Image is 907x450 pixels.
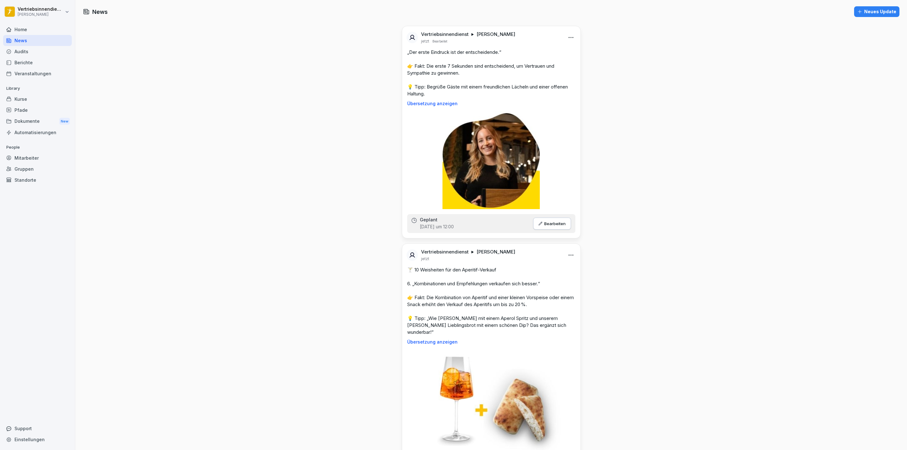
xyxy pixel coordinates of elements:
p: jetzt [421,256,429,261]
a: DokumenteNew [3,116,72,127]
a: Gruppen [3,163,72,174]
p: Library [3,83,72,94]
p: Geplant [420,217,437,222]
h1: News [92,8,108,16]
p: Bearbeiten [544,221,566,226]
p: Vertriebsinnendienst [421,31,469,37]
a: Berichte [3,57,72,68]
p: Vertriebsinnendienst [18,7,64,12]
p: „Der erste Eindruck ist der entscheidende.“ 👉 Fakt: Die erste 7 Sekunden sind entscheidend, um Ve... [407,49,575,97]
p: [PERSON_NAME] [18,12,64,17]
a: Home [3,24,72,35]
p: Übersetzung anzeigen [407,339,575,345]
div: Dokumente [3,116,72,127]
a: Veranstaltungen [3,68,72,79]
p: 🍸 10 Weisheiten für den Aperitif-Verkauf 6. „Kombinationen und Empfehlungen verkaufen sich besser... [407,266,575,336]
a: Mitarbeiter [3,152,72,163]
p: [PERSON_NAME] [476,31,515,37]
div: Neues Update [857,8,896,15]
a: Audits [3,46,72,57]
p: Bearbeitet [432,39,447,44]
p: Übersetzung anzeigen [407,101,575,106]
button: Bearbeiten [533,218,571,230]
button: Neues Update [854,6,899,17]
p: People [3,142,72,152]
a: Einstellungen [3,434,72,445]
p: [DATE] um 12:00 [420,224,454,230]
p: [PERSON_NAME] [476,249,515,255]
div: New [59,118,70,125]
p: Vertriebsinnendienst [421,249,469,255]
p: jetzt [421,39,429,44]
div: Support [3,423,72,434]
a: Standorte [3,174,72,185]
img: g2sav21xnkilg2851ekgkkp5.png [442,111,540,209]
a: Automatisierungen [3,127,72,138]
a: News [3,35,72,46]
a: Kurse [3,94,72,105]
a: Pfade [3,105,72,116]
